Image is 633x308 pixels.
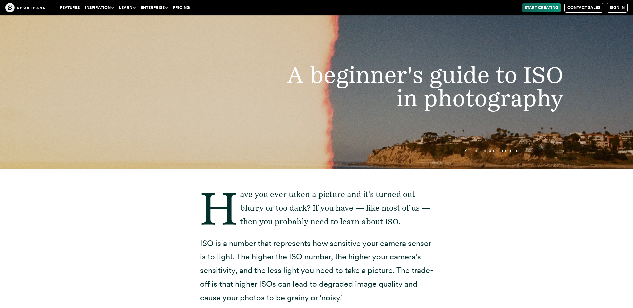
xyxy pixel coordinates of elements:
[170,3,192,12] a: Pricing
[200,237,433,305] p: ISO is a number that represents how sensitive your camera sensor is to light. The higher the ISO ...
[5,3,45,12] img: The Craft
[82,3,116,12] button: Inspiration
[607,3,628,13] a: Sign in
[138,3,170,12] button: Enterprise
[116,3,138,12] button: Learn
[522,3,561,12] a: Start Creating
[273,63,577,110] h1: A beginner's guide to ISO in photography
[200,188,433,228] p: Have you ever taken a picture and it's turned out blurry or too dark? If you have — like most of ...
[57,3,82,12] a: Features
[99,148,533,153] p: 7 minute read
[564,3,603,13] a: Contact Sales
